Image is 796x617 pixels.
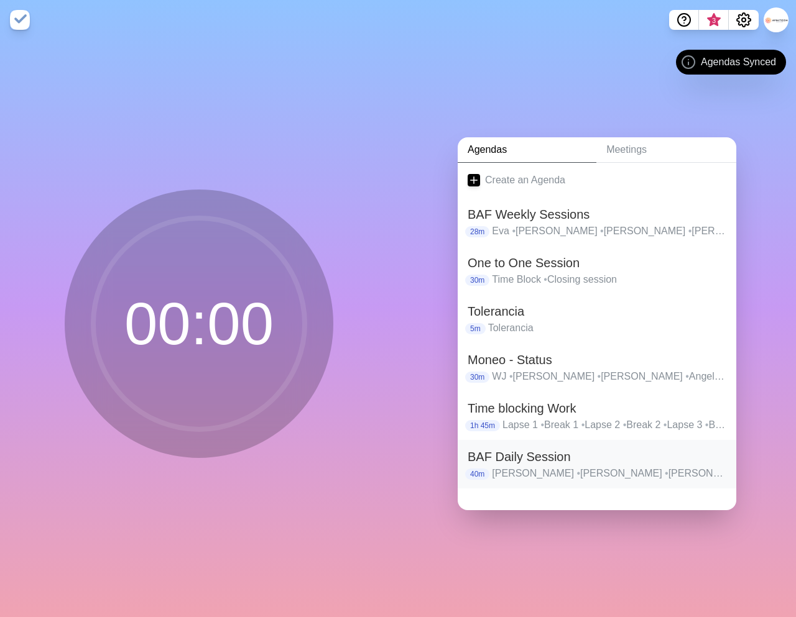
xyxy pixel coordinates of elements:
p: 1h 45m [465,420,500,431]
p: 5m [465,323,486,334]
p: 30m [465,372,489,383]
a: Agendas [458,137,596,163]
span: • [540,419,544,430]
h2: BAF Weekly Sessions [468,205,726,224]
button: Settings [729,10,759,30]
h2: One to One Session [468,254,726,272]
button: What’s new [699,10,729,30]
span: • [665,468,669,478]
p: 30m [465,275,489,286]
span: • [598,371,601,382]
span: • [512,226,516,236]
span: • [581,419,585,430]
h2: BAF Daily Session [468,447,726,466]
span: • [705,419,709,430]
p: 40m [465,468,489,480]
p: 28m [465,226,489,237]
p: Tolerancia [488,321,726,336]
h2: Tolerancia [468,302,726,321]
span: • [664,419,667,430]
p: WJ [PERSON_NAME] [PERSON_NAME] Angel [PERSON_NAME] [PERSON_NAME] [492,369,726,384]
p: Time Block Closing session [492,272,726,287]
p: Eva [PERSON_NAME] [PERSON_NAME] [PERSON_NAME] [PERSON_NAME] [PERSON_NAME] Angel [492,224,726,239]
span: • [576,468,580,478]
span: • [623,419,627,430]
span: • [544,274,547,285]
a: Create an Agenda [458,163,736,198]
span: • [600,226,604,236]
h2: Time blocking Work [468,399,726,418]
p: [PERSON_NAME] [PERSON_NAME] [PERSON_NAME] [PERSON_NAME] [PERSON_NAME] Ausubel [PERSON_NAME] [PERS... [492,466,726,481]
img: timeblocks logo [10,10,30,30]
span: 3 [709,16,719,25]
span: • [509,371,513,382]
a: Meetings [596,137,736,163]
p: Lapse 1 Break 1 Lapse 2 Break 2 Lapse 3 Break 3 Lapse 4 last Break [502,418,726,432]
button: Help [669,10,699,30]
span: Agendas Synced [701,55,776,70]
h2: Moneo - Status [468,350,726,369]
span: • [685,371,689,382]
span: • [688,226,692,236]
